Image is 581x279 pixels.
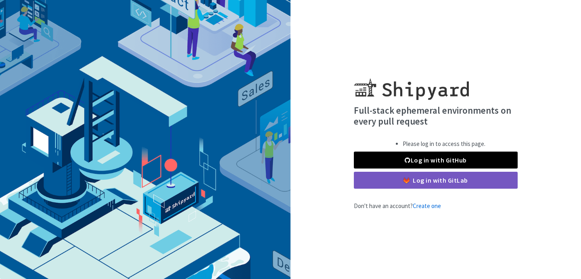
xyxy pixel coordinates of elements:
li: Please log in to access this page. [403,139,485,149]
a: Create one [413,202,441,210]
a: Log in with GitLab [354,172,518,189]
h4: Full-stack ephemeral environments on every pull request [354,105,518,127]
span: Don't have an account? [354,202,441,210]
img: Shipyard logo [354,69,469,100]
img: gitlab-color.svg [403,177,410,183]
a: Log in with GitHub [354,152,518,169]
